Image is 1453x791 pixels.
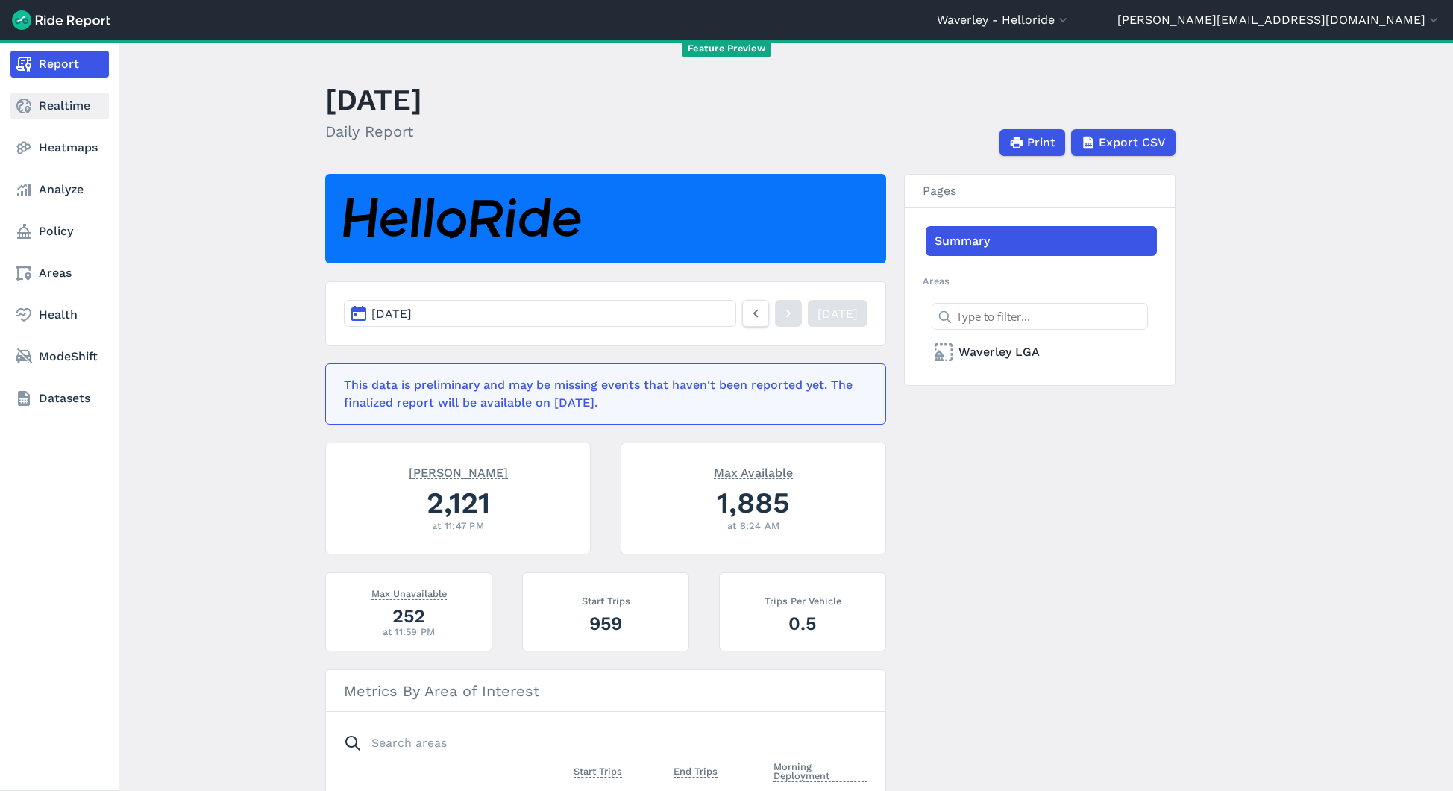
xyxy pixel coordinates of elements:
div: 252 [344,603,474,629]
img: Ride Report [12,10,110,30]
a: Report [10,51,109,78]
div: 2,121 [344,482,572,523]
h2: Areas [923,274,1157,288]
span: [PERSON_NAME] [409,464,508,479]
span: Print [1027,134,1055,151]
div: at 8:24 AM [639,519,867,533]
button: Waverley - Helloride [937,11,1070,29]
span: Export CSV [1099,134,1166,151]
span: [DATE] [371,307,412,321]
button: Start Trips [574,763,622,781]
div: at 11:59 PM [344,625,474,639]
h2: Daily Report [325,120,422,143]
img: HelloRide [343,198,581,240]
span: Start Trips [582,593,630,607]
a: Summary [926,226,1157,256]
a: Datasets [10,385,109,412]
button: [DATE] [344,300,736,327]
a: [DATE] [808,300,867,327]
span: Max Available [714,464,793,479]
a: Analyze [10,176,109,203]
button: Morning Deployment [773,758,867,785]
button: End Trips [674,763,718,781]
div: 959 [541,610,671,637]
input: Search areas [335,730,859,757]
div: 1,885 [639,482,867,523]
span: Morning Deployment [773,758,867,782]
span: End Trips [674,763,718,778]
a: Waverley LGA [926,337,1157,367]
div: 0.5 [738,610,867,637]
h3: Pages [905,175,1175,208]
button: Print [999,129,1065,156]
input: Type to filter... [932,303,1148,330]
a: Health [10,301,109,328]
button: [PERSON_NAME][EMAIL_ADDRESS][DOMAIN_NAME] [1117,11,1441,29]
a: Areas [10,260,109,287]
button: Export CSV [1071,129,1176,156]
div: at 11:47 PM [344,519,572,533]
span: Feature Preview [682,41,771,57]
span: Start Trips [574,763,622,778]
h3: Metrics By Area of Interest [326,670,885,712]
h1: [DATE] [325,79,422,120]
div: This data is preliminary and may be missing events that haven't been reported yet. The finalized ... [344,376,859,412]
span: Trips Per Vehicle [765,593,841,607]
a: Heatmaps [10,134,109,161]
span: Max Unavailable [371,585,447,600]
a: ModeShift [10,343,109,370]
a: Policy [10,218,109,245]
a: Realtime [10,93,109,119]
